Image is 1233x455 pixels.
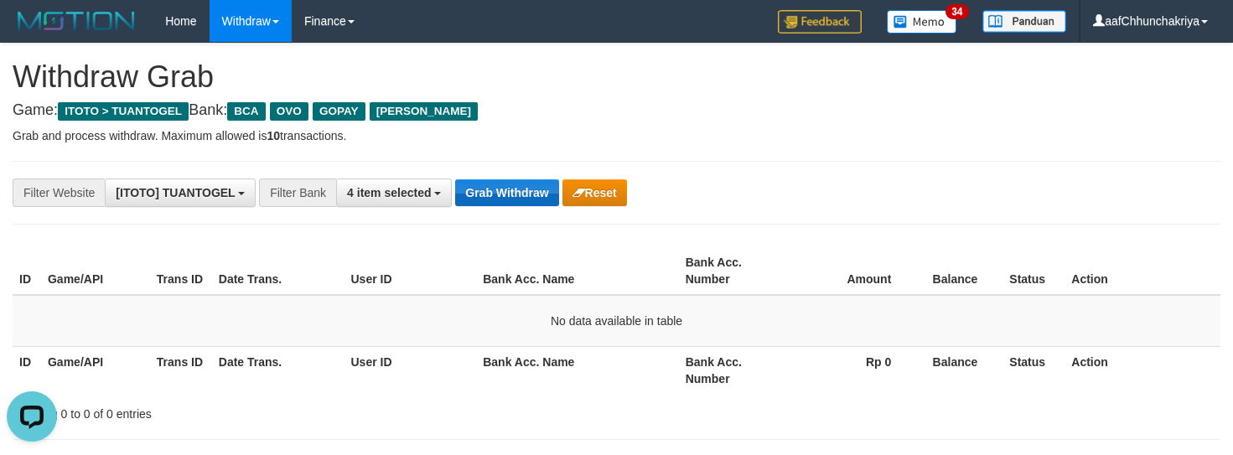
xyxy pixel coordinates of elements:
span: BCA [227,102,265,121]
button: 4 item selected [336,178,452,207]
th: Game/API [41,247,150,295]
span: [PERSON_NAME] [370,102,478,121]
img: Button%20Memo.svg [887,10,957,34]
td: No data available in table [13,295,1220,347]
th: ID [13,346,41,394]
th: Bank Acc. Number [679,247,788,295]
th: Bank Acc. Name [476,346,678,394]
th: Game/API [41,346,150,394]
th: Trans ID [150,247,212,295]
th: Status [1002,346,1065,394]
img: panduan.png [982,10,1066,33]
button: Open LiveChat chat widget [7,7,57,57]
th: Status [1002,247,1065,295]
th: Bank Acc. Number [679,346,788,394]
th: Amount [788,247,917,295]
button: Reset [562,179,627,206]
img: Feedback.jpg [778,10,862,34]
h4: Game: Bank: [13,102,1220,119]
img: MOTION_logo.png [13,8,140,34]
span: OVO [270,102,308,121]
th: Balance [916,346,1002,394]
th: Trans ID [150,346,212,394]
th: Rp 0 [788,346,917,394]
div: Showing 0 to 0 of 0 entries [13,399,501,422]
th: Balance [916,247,1002,295]
div: Filter Bank [259,178,336,207]
button: Grab Withdraw [455,179,558,206]
th: User ID [345,346,477,394]
button: [ITOTO] TUANTOGEL [105,178,256,207]
th: Bank Acc. Name [476,247,678,295]
strong: 10 [267,129,280,142]
span: [ITOTO] TUANTOGEL [116,186,235,199]
span: 34 [945,4,968,19]
span: ITOTO > TUANTOGEL [58,102,189,121]
p: Grab and process withdraw. Maximum allowed is transactions. [13,127,1220,144]
th: Action [1065,346,1220,394]
th: User ID [345,247,477,295]
th: Action [1065,247,1220,295]
th: ID [13,247,41,295]
th: Date Trans. [212,346,345,394]
h1: Withdraw Grab [13,60,1220,94]
th: Date Trans. [212,247,345,295]
div: Filter Website [13,178,105,207]
span: 4 item selected [347,186,431,199]
span: GOPAY [313,102,365,121]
